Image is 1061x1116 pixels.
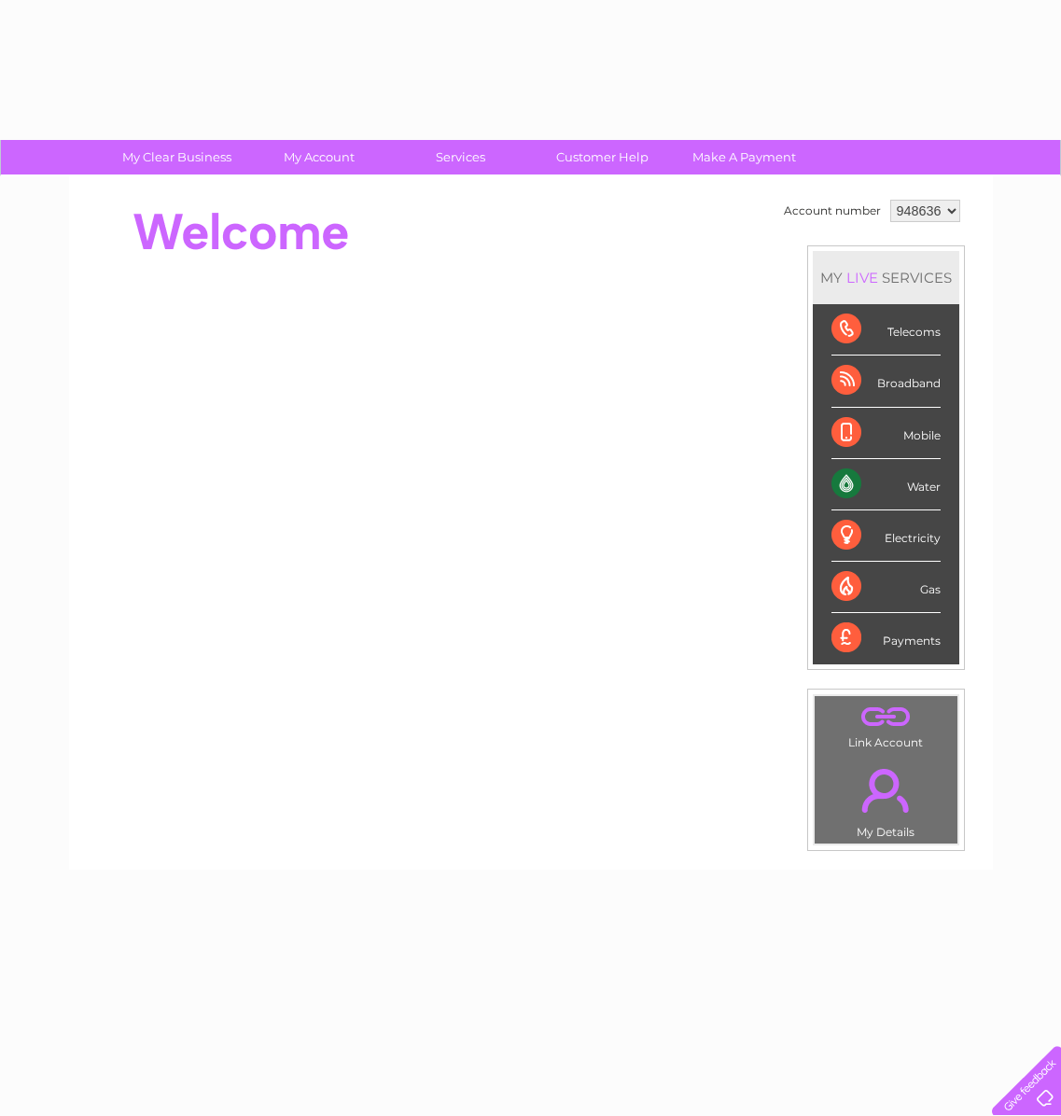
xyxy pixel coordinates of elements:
[831,408,941,459] div: Mobile
[779,195,886,227] td: Account number
[831,356,941,407] div: Broadband
[831,459,941,510] div: Water
[843,269,882,286] div: LIVE
[831,562,941,613] div: Gas
[813,251,959,304] div: MY SERVICES
[819,758,953,823] a: .
[814,753,958,844] td: My Details
[814,695,958,754] td: Link Account
[384,140,537,174] a: Services
[525,140,679,174] a: Customer Help
[831,304,941,356] div: Telecoms
[100,140,254,174] a: My Clear Business
[831,613,941,663] div: Payments
[242,140,396,174] a: My Account
[667,140,821,174] a: Make A Payment
[831,510,941,562] div: Electricity
[819,701,953,733] a: .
